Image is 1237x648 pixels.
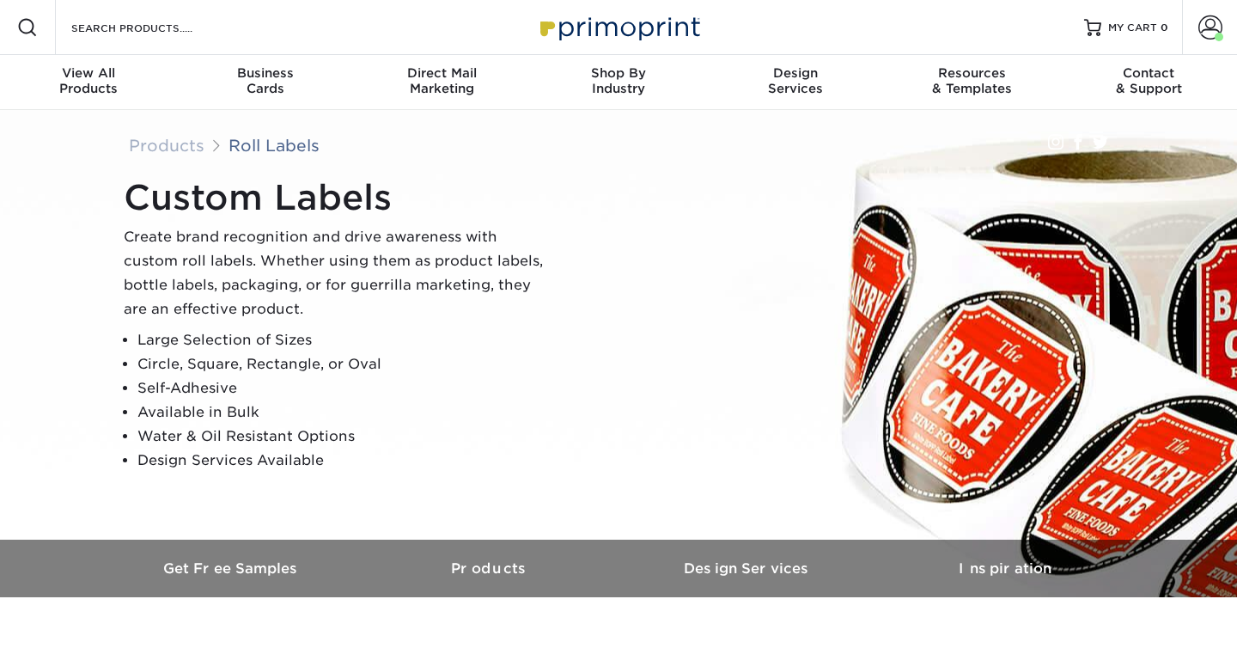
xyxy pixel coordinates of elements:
span: Design [707,65,884,81]
a: Products [129,136,204,155]
h3: Products [361,560,618,577]
a: Get Free Samples [103,540,361,597]
span: Shop By [530,65,707,81]
a: Design Services [618,540,876,597]
li: Design Services Available [137,449,553,473]
span: Business [177,65,354,81]
h3: Get Free Samples [103,560,361,577]
div: & Templates [884,65,1061,96]
a: Resources& Templates [884,55,1061,110]
a: DesignServices [707,55,884,110]
a: BusinessCards [177,55,354,110]
div: Marketing [353,65,530,96]
span: 0 [1161,21,1168,34]
img: Primoprint [533,9,704,46]
a: Products [361,540,618,597]
li: Available in Bulk [137,400,553,425]
span: Contact [1060,65,1237,81]
a: Shop ByIndustry [530,55,707,110]
p: Create brand recognition and drive awareness with custom roll labels. Whether using them as produ... [124,225,553,321]
span: Direct Mail [353,65,530,81]
h1: Custom Labels [124,177,553,218]
h3: Inspiration [876,560,1134,577]
div: & Support [1060,65,1237,96]
a: Roll Labels [229,136,320,155]
span: Resources [884,65,1061,81]
input: SEARCH PRODUCTS..... [70,17,237,38]
li: Large Selection of Sizes [137,328,553,352]
div: Industry [530,65,707,96]
li: Self-Adhesive [137,376,553,400]
span: MY CART [1108,21,1157,35]
li: Water & Oil Resistant Options [137,425,553,449]
a: Inspiration [876,540,1134,597]
div: Services [707,65,884,96]
a: Contact& Support [1060,55,1237,110]
div: Cards [177,65,354,96]
h3: Design Services [618,560,876,577]
li: Circle, Square, Rectangle, or Oval [137,352,553,376]
a: Direct MailMarketing [353,55,530,110]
